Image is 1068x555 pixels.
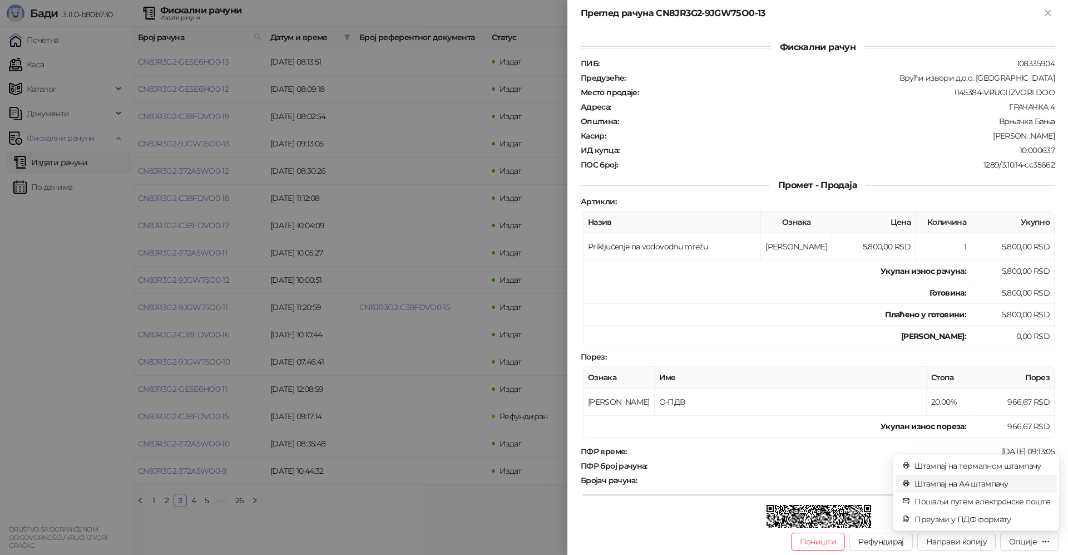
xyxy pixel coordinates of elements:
th: Ознака [584,367,655,389]
strong: Укупан износ пореза: [881,421,966,431]
strong: Артикли : [581,197,616,207]
div: 1145384-VRUCI IZVORI DOO [640,87,1056,97]
div: CN8JR3G2-9JGW75O0-13 [649,461,1056,471]
td: [PERSON_NAME] [584,389,655,416]
td: 5.800,00 RSD [832,233,916,261]
span: Промет - Продаја [769,180,866,190]
th: Цена [832,212,916,233]
div: ГРАЧАЧКА 4 [612,102,1056,112]
span: Преузми у ПДФ формату [914,513,1050,525]
button: Направи копију [917,533,996,551]
span: Штампај на А4 штампачу [914,478,1050,490]
strong: ПФР време : [581,446,627,456]
button: Поништи [791,533,845,551]
td: 966,67 RSD [971,389,1055,416]
td: [PERSON_NAME] [761,233,832,261]
div: 12/13ПП [638,475,1056,485]
strong: Касир : [581,131,606,141]
span: Штампај на термалном штампачу [914,460,1050,472]
td: Priključenje na vodovodnu mrežu [584,233,761,261]
th: Назив [584,212,761,233]
strong: Укупан износ рачуна : [881,266,966,276]
td: 5.800,00 RSD [971,282,1055,304]
th: Порез [971,367,1055,389]
strong: Место продаје : [581,87,639,97]
strong: Предузеће : [581,73,626,83]
div: Опције [1009,537,1037,547]
th: Укупно [971,212,1055,233]
strong: ПИБ : [581,58,599,68]
button: Close [1041,7,1055,20]
span: Фискални рачун [771,42,864,52]
strong: Плаћено у готовини: [885,310,966,320]
div: Врући извори д.о.о. [GEOGRAPHIC_DATA] [627,73,1056,83]
div: [PERSON_NAME] [607,131,1056,141]
button: Опције [1000,533,1059,551]
strong: Порез : [581,352,606,362]
strong: Општина : [581,116,619,126]
td: 5.800,00 RSD [971,304,1055,326]
th: Ознака [761,212,832,233]
strong: [PERSON_NAME]: [901,331,966,341]
button: Рефундирај [849,533,913,551]
strong: Бројач рачуна : [581,475,637,485]
strong: ПОС број : [581,160,617,170]
span: Пошаљи путем електронске поште [914,495,1050,508]
div: 108335904 [600,58,1056,68]
th: Стопа [927,367,971,389]
strong: ИД купца : [581,145,619,155]
th: Количина [916,212,971,233]
span: Направи копију [926,537,987,547]
div: 10:000637 [620,145,1056,155]
strong: Готовина : [929,288,966,298]
div: 1289/3.10.14-cc35662 [619,160,1056,170]
td: 0,00 RSD [971,326,1055,347]
td: 966,67 RSD [971,416,1055,438]
td: 1 [916,233,971,261]
td: 5.800,00 RSD [971,233,1055,261]
td: О-ПДВ [655,389,927,416]
th: Име [655,367,927,389]
div: Врњачка Бања [620,116,1056,126]
strong: ПФР број рачуна : [581,461,647,471]
div: Преглед рачуна CN8JR3G2-9JGW75O0-13 [581,7,1041,20]
td: 20,00% [927,389,971,416]
strong: Адреса : [581,102,611,112]
div: [DATE] 09:13:05 [628,446,1056,456]
td: 5.800,00 RSD [971,261,1055,282]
